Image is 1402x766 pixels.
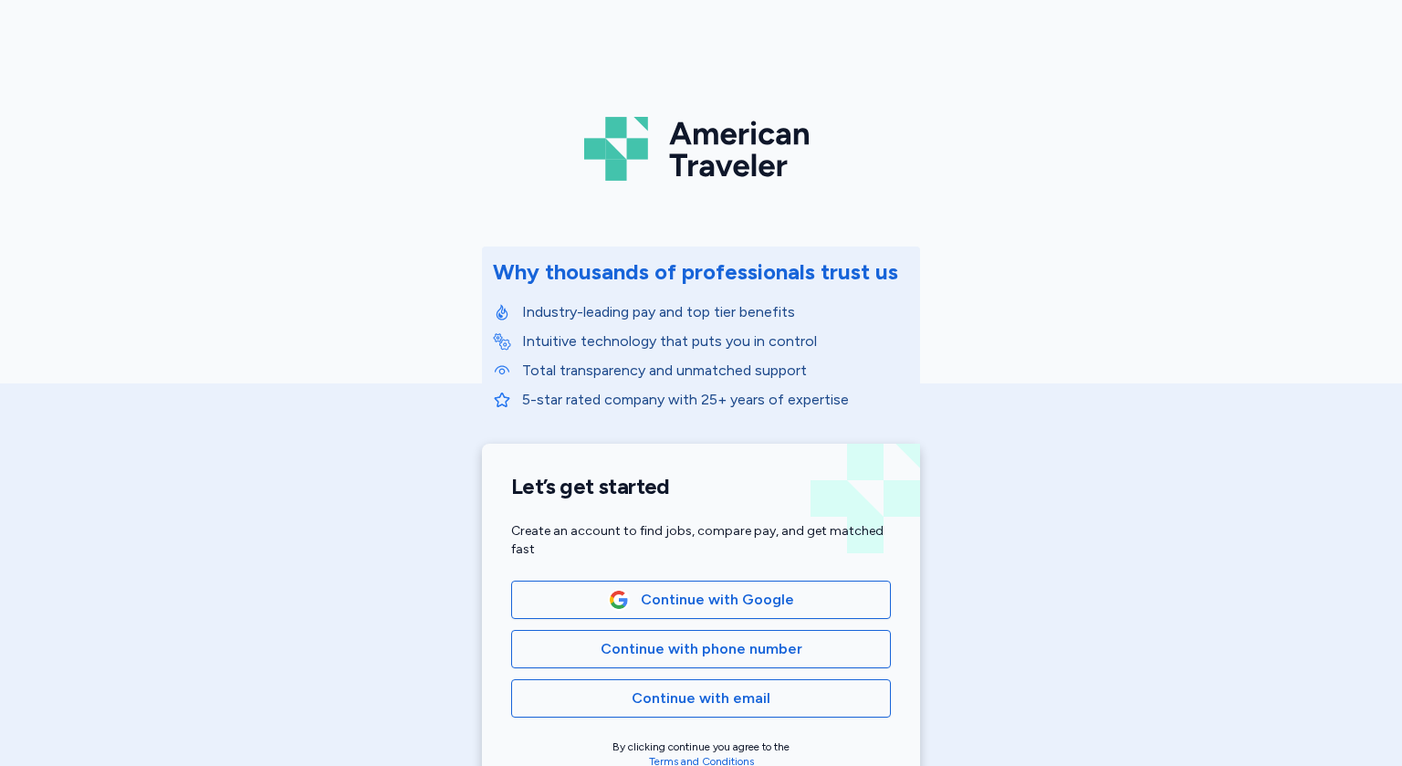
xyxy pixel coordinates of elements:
button: Google LogoContinue with Google [511,581,891,619]
button: Continue with phone number [511,630,891,668]
img: Google Logo [609,590,629,610]
img: Logo [584,110,818,188]
p: 5-star rated company with 25+ years of expertise [522,389,909,411]
p: Intuitive technology that puts you in control [522,331,909,352]
h1: Let’s get started [511,473,891,500]
span: Continue with Google [641,589,794,611]
button: Continue with email [511,679,891,718]
p: Total transparency and unmatched support [522,360,909,382]
div: Create an account to find jobs, compare pay, and get matched fast [511,522,891,559]
div: Why thousands of professionals trust us [493,257,898,287]
p: Industry-leading pay and top tier benefits [522,301,909,323]
span: Continue with phone number [601,638,802,660]
span: Continue with email [632,687,770,709]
